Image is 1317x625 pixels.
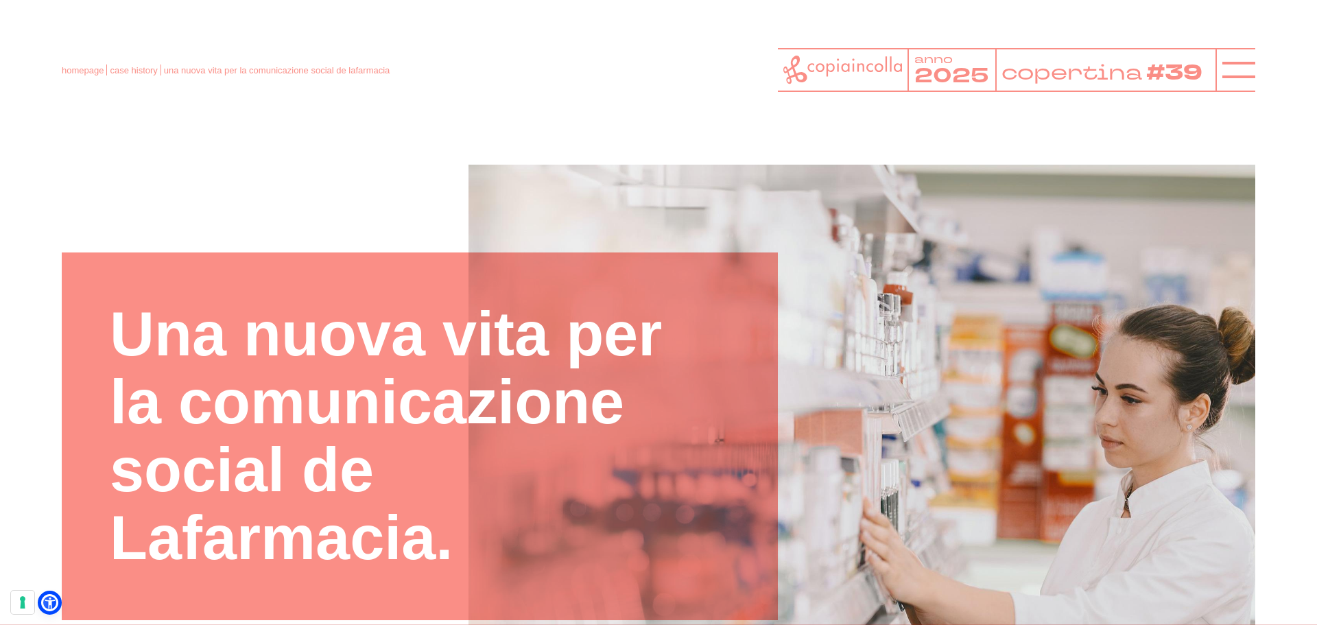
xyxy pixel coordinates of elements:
tspan: 2025 [914,62,988,91]
a: homepage [62,65,104,75]
tspan: anno [914,51,953,67]
a: case history [110,65,157,75]
h1: Una nuova vita per la comunicazione social de Lafarmacia. [110,300,730,572]
span: una nuova vita per la comunicazione social de lafarmacia [164,65,390,75]
a: Open Accessibility Menu [41,594,58,611]
tspan: #39 [1150,58,1209,89]
button: Le tue preferenze relative al consenso per le tecnologie di tracciamento [11,591,34,614]
tspan: copertina [1001,58,1146,86]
